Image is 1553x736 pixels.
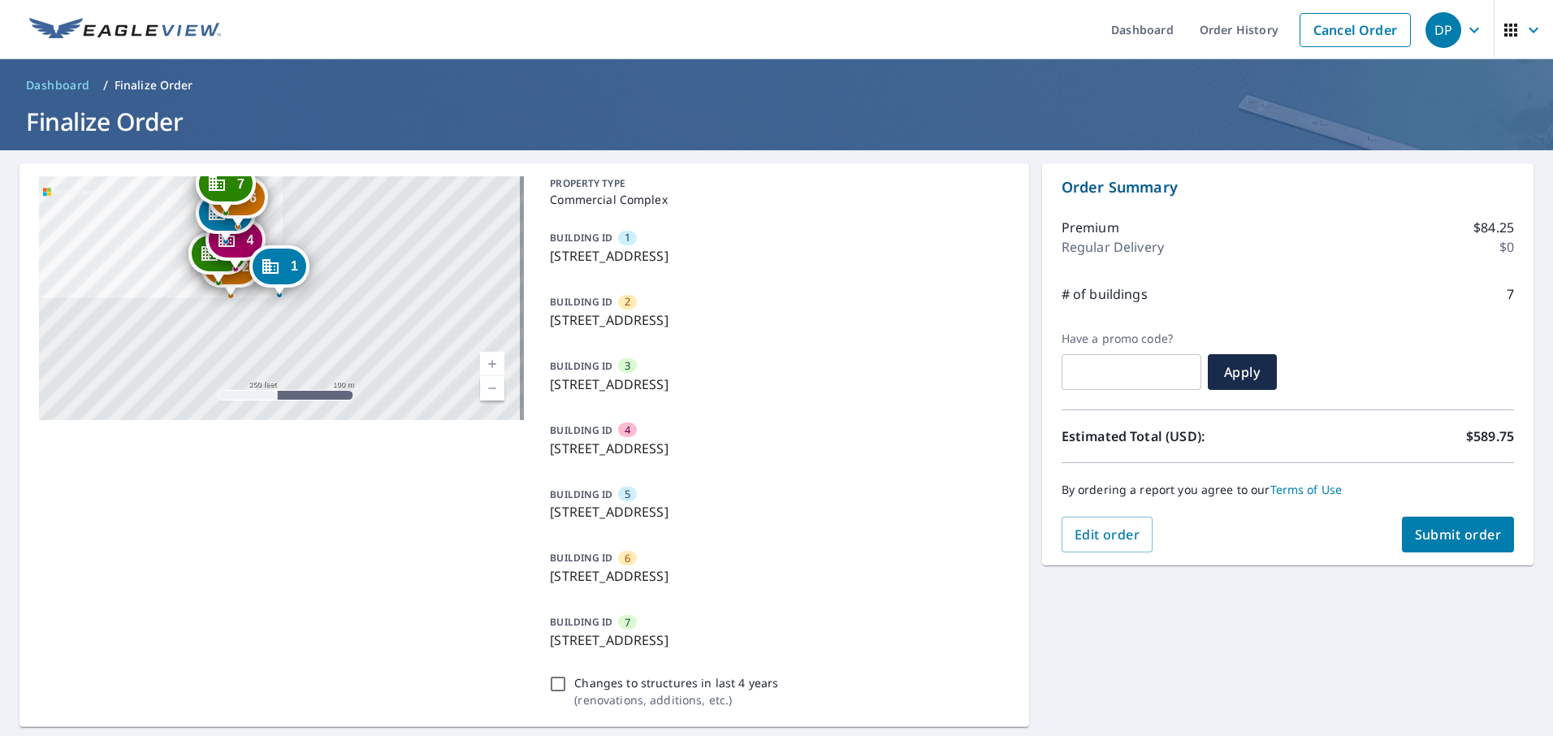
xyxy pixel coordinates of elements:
img: EV Logo [29,18,221,42]
p: BUILDING ID [550,551,612,565]
div: Dropped pin, building 5, Commercial property, 16130 N Cleveland Ave North Fort Myers, FL 33903 [196,192,256,242]
p: Regular Delivery [1062,237,1164,257]
p: By ordering a report you agree to our [1062,483,1514,497]
a: Terms of Use [1270,482,1343,497]
button: Apply [1208,354,1277,390]
label: Have a promo code? [1062,331,1201,346]
p: [STREET_ADDRESS] [550,630,1002,650]
span: 5 [625,487,630,502]
span: Dashboard [26,77,90,93]
div: Dropped pin, building 3, Commercial property, 16130 N Cleveland Ave North Fort Myers, FL 33903 [188,232,249,283]
button: Edit order [1062,517,1153,552]
span: 7 [237,178,244,190]
p: # of buildings [1062,284,1148,304]
span: 4 [247,234,254,246]
a: Current Level 17, Zoom In [480,352,504,376]
div: Dropped pin, building 1, Commercial property, 17130 N Cleveland Ave North Fort Myers, FL 33903-2109 [249,245,309,296]
div: Dropped pin, building 7, Commercial property, 16130 N Cleveland Ave North Fort Myers, FL 33903 [196,162,256,213]
p: [STREET_ADDRESS] [550,566,1002,586]
span: 1 [291,260,298,272]
h1: Finalize Order [19,105,1534,138]
p: BUILDING ID [550,615,612,629]
span: Apply [1221,363,1264,381]
p: Premium [1062,218,1119,237]
p: BUILDING ID [550,487,612,501]
p: Estimated Total (USD): [1062,426,1288,446]
nav: breadcrumb [19,72,1534,98]
p: BUILDING ID [550,359,612,373]
p: $589.75 [1466,426,1514,446]
p: 7 [1507,284,1514,304]
button: Submit order [1402,517,1515,552]
div: Dropped pin, building 6, Commercial property, 16130 N Cleveland Ave North Fort Myers, FL 33903 [208,176,268,227]
p: Order Summary [1062,176,1514,198]
p: Finalize Order [115,77,193,93]
p: [STREET_ADDRESS] [550,310,1002,330]
span: Submit order [1415,526,1502,543]
span: 6 [249,192,257,204]
p: ( renovations, additions, etc. ) [574,691,778,708]
p: $0 [1499,237,1514,257]
p: [STREET_ADDRESS] [550,246,1002,266]
span: 6 [625,551,630,566]
p: [STREET_ADDRESS] [550,502,1002,522]
p: BUILDING ID [550,295,612,309]
p: BUILDING ID [550,231,612,245]
span: 1 [625,230,630,245]
span: 7 [625,615,630,630]
p: PROPERTY TYPE [550,176,1002,191]
p: Changes to structures in last 4 years [574,674,778,691]
div: DP [1425,12,1461,48]
a: Current Level 17, Zoom Out [480,376,504,400]
p: Commercial Complex [550,191,1002,208]
p: [STREET_ADDRESS] [550,374,1002,394]
span: Edit order [1075,526,1140,543]
span: 4 [625,422,630,438]
span: 3 [625,358,630,374]
p: [STREET_ADDRESS] [550,439,1002,458]
div: Dropped pin, building 4, Commercial property, 17130 N Tamiami Trl North Fort Myers, FL 33903 [205,219,266,269]
p: BUILDING ID [550,423,612,437]
li: / [103,76,108,95]
span: 2 [625,294,630,310]
p: $84.25 [1473,218,1514,237]
a: Cancel Order [1300,13,1411,47]
a: Dashboard [19,72,97,98]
